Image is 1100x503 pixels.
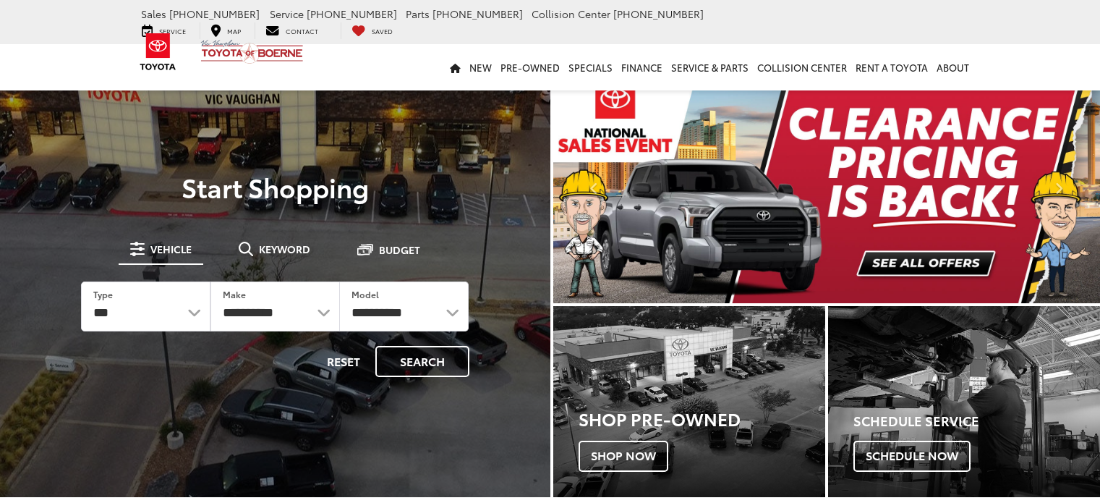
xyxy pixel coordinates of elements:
[270,7,304,21] span: Service
[200,39,304,64] img: Vic Vaughan Toyota of Boerne
[406,7,430,21] span: Parts
[259,244,310,254] span: Keyword
[828,306,1100,496] a: Schedule Service Schedule Now
[169,7,260,21] span: [PHONE_NUMBER]
[372,26,393,35] span: Saved
[341,22,404,38] a: My Saved Vehicles
[307,7,397,21] span: [PHONE_NUMBER]
[553,306,825,496] div: Toyota
[613,7,704,21] span: [PHONE_NUMBER]
[579,441,668,471] span: Shop Now
[553,101,635,274] button: Click to view previous picture.
[667,44,753,90] a: Service & Parts: Opens in a new tab
[159,26,186,35] span: Service
[131,28,185,75] img: Toyota
[853,414,1100,428] h4: Schedule Service
[617,44,667,90] a: Finance
[227,26,241,35] span: Map
[93,288,113,300] label: Type
[150,244,192,254] span: Vehicle
[131,22,197,38] a: Service
[465,44,496,90] a: New
[379,245,420,255] span: Budget
[432,7,523,21] span: [PHONE_NUMBER]
[532,7,610,21] span: Collision Center
[141,7,166,21] span: Sales
[553,306,825,496] a: Shop Pre-Owned Shop Now
[564,44,617,90] a: Specials
[932,44,973,90] a: About
[753,44,851,90] a: Collision Center
[828,306,1100,496] div: Toyota
[223,288,246,300] label: Make
[200,22,252,38] a: Map
[579,409,825,428] h3: Shop Pre-Owned
[496,44,564,90] a: Pre-Owned
[61,172,490,201] p: Start Shopping
[375,346,469,377] button: Search
[255,22,329,38] a: Contact
[286,26,318,35] span: Contact
[445,44,465,90] a: Home
[351,288,379,300] label: Model
[1018,101,1100,274] button: Click to view next picture.
[851,44,932,90] a: Rent a Toyota
[315,346,372,377] button: Reset
[853,441,971,471] span: Schedule Now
